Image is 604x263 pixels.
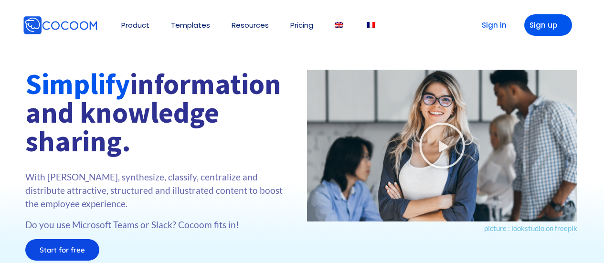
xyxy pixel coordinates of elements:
[367,22,375,28] img: French
[335,22,343,28] img: English
[25,70,297,156] h1: information and knowledge sharing.
[23,16,97,35] img: Cocoom
[25,218,297,231] p: Do you use Microsoft Teams or Slack? Cocoom fits in!
[25,239,99,261] a: Start for free
[121,21,149,29] a: Product
[232,21,269,29] a: Resources
[25,66,130,102] font: Simplify
[467,14,515,36] a: Sign in
[484,224,577,232] a: picture : lookstudio on freepik
[290,21,313,29] a: Pricing
[25,170,297,210] p: With [PERSON_NAME], synthesize, classify, centralize and distribute attractive, structured and il...
[40,246,85,253] span: Start for free
[524,14,572,36] a: Sign up
[171,21,210,29] a: Templates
